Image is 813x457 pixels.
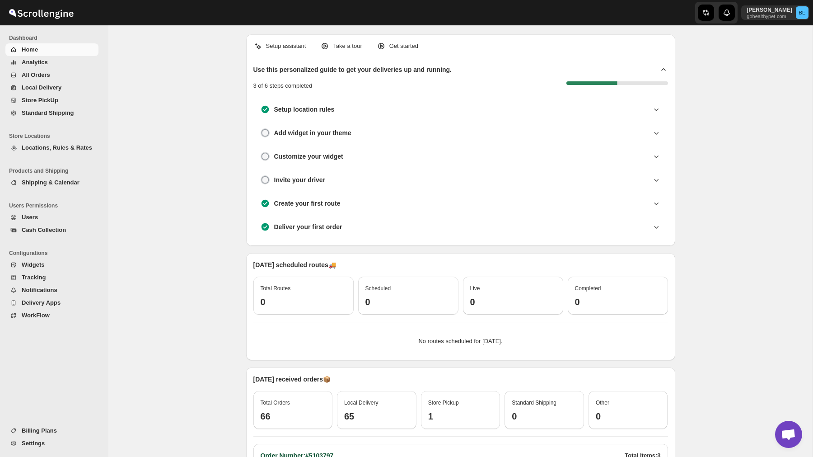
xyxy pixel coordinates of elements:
img: ScrollEngine [7,1,75,24]
span: Standard Shipping [512,400,556,406]
button: Shipping & Calendar [5,176,98,189]
h3: Add widget in your theme [274,128,351,137]
h3: Deliver your first order [274,222,342,231]
span: Total Orders [261,400,290,406]
span: Products and Shipping [9,167,102,174]
h3: Setup location rules [274,105,335,114]
p: No routes scheduled for [DATE]. [261,337,661,346]
button: Cash Collection [5,224,98,236]
button: Settings [5,437,98,450]
button: Notifications [5,284,98,297]
p: [PERSON_NAME] [747,6,792,14]
p: Get started [389,42,418,51]
span: Local Delivery [344,400,378,406]
p: gohealthypet-com [747,14,792,19]
button: WorkFlow [5,309,98,322]
button: Widgets [5,259,98,271]
button: Tracking [5,271,98,284]
p: Take a tour [333,42,362,51]
h3: 0 [470,297,556,307]
span: WorkFlow [22,312,50,319]
span: Analytics [22,59,48,66]
h3: 65 [344,411,409,422]
span: Other [596,400,609,406]
h3: 0 [575,297,661,307]
span: Settings [22,440,45,447]
span: Cash Collection [22,226,66,233]
span: Total Routes [261,285,291,292]
p: 3 of 6 steps completed [253,81,313,90]
span: Delivery Apps [22,299,61,306]
span: Configurations [9,250,102,257]
button: Users [5,211,98,224]
p: [DATE] received orders 📦 [253,375,668,384]
span: Home [22,46,38,53]
span: Standard Shipping [22,109,74,116]
span: Billing Plans [22,427,57,434]
span: All Orders [22,71,50,78]
a: Open chat [775,421,802,448]
span: Widgets [22,261,44,268]
span: Bryan Engelke [796,6,808,19]
h2: Use this personalized guide to get your deliveries up and running. [253,65,452,74]
h3: Invite your driver [274,175,326,184]
button: Billing Plans [5,424,98,437]
p: Setup assistant [266,42,306,51]
span: Shipping & Calendar [22,179,79,186]
h3: 1 [428,411,493,422]
span: Users [22,214,38,221]
span: Store Locations [9,132,102,140]
text: BE [799,10,806,15]
span: Users Permissions [9,202,102,209]
p: [DATE] scheduled routes 🚚 [253,260,668,269]
span: Local Delivery [22,84,61,91]
span: Dashboard [9,34,102,42]
h3: Create your first route [274,199,341,208]
h3: 66 [261,411,326,422]
span: Notifications [22,287,57,293]
h3: 0 [512,411,577,422]
h3: Customize your widget [274,152,343,161]
h3: 0 [596,411,661,422]
button: Home [5,43,98,56]
span: Completed [575,285,601,292]
span: Tracking [22,274,46,281]
h3: 0 [365,297,451,307]
button: User menu [741,5,809,20]
button: Analytics [5,56,98,69]
span: Store Pickup [428,400,459,406]
button: Delivery Apps [5,297,98,309]
h3: 0 [261,297,346,307]
span: Live [470,285,480,292]
button: Locations, Rules & Rates [5,141,98,154]
span: Store PickUp [22,97,58,104]
button: All Orders [5,69,98,81]
span: Scheduled [365,285,391,292]
span: Locations, Rules & Rates [22,144,92,151]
